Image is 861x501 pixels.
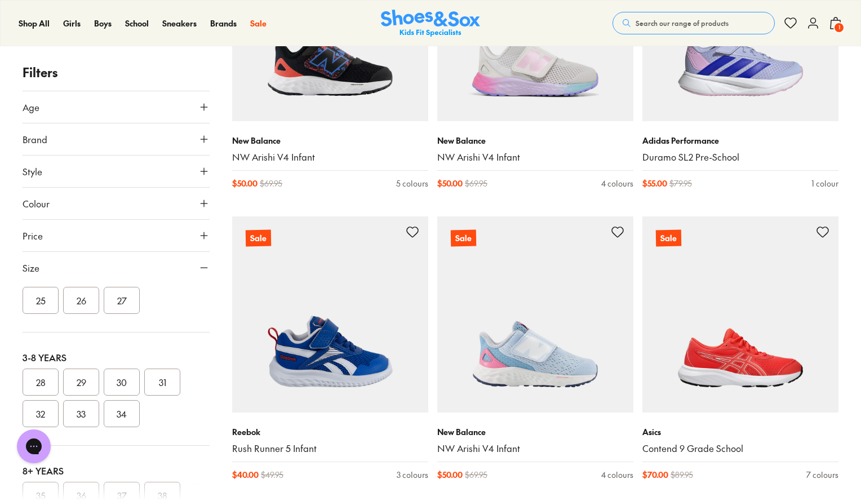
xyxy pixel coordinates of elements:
[613,12,775,34] button: Search our range of products
[63,287,99,314] button: 26
[23,229,43,242] span: Price
[397,469,428,481] div: 3 colours
[260,178,282,189] span: $ 69.95
[63,369,99,396] button: 29
[437,216,633,413] a: Sale
[671,469,693,481] span: $ 89.95
[23,261,39,274] span: Size
[642,151,838,163] a: Duramo SL2 Pre-School
[642,426,838,438] p: Asics
[162,17,197,29] a: Sneakers
[23,132,47,146] span: Brand
[642,442,838,455] a: Contend 9 Grade School
[210,17,237,29] a: Brands
[23,369,59,396] button: 28
[23,220,210,251] button: Price
[642,178,667,189] span: $ 55.00
[437,178,463,189] span: $ 50.00
[642,216,838,413] a: Sale
[232,426,428,438] p: Reebok
[437,442,633,455] a: NW Arishi V4 Infant
[465,469,487,481] span: $ 69.95
[232,135,428,147] p: New Balance
[23,156,210,187] button: Style
[19,17,50,29] a: Shop All
[232,178,258,189] span: $ 50.00
[232,469,259,481] span: $ 40.00
[806,469,838,481] div: 7 colours
[23,197,50,210] span: Colour
[23,400,59,427] button: 32
[144,369,180,396] button: 31
[232,151,428,163] a: NW Arishi V4 Infant
[125,17,149,29] a: School
[829,11,842,36] button: 1
[642,135,838,147] p: Adidas Performance
[381,10,480,37] a: Shoes & Sox
[11,425,56,467] iframe: Gorgias live chat messenger
[601,469,633,481] div: 4 colours
[396,178,428,189] div: 5 colours
[23,252,210,283] button: Size
[23,188,210,219] button: Colour
[437,135,633,147] p: New Balance
[23,287,59,314] button: 25
[23,91,210,123] button: Age
[23,63,210,82] p: Filters
[63,400,99,427] button: 33
[381,10,480,37] img: SNS_Logo_Responsive.svg
[232,216,428,413] a: Sale
[23,165,42,178] span: Style
[23,100,39,114] span: Age
[669,178,692,189] span: $ 79.95
[437,151,633,163] a: NW Arishi V4 Infant
[104,400,140,427] button: 34
[811,178,838,189] div: 1 colour
[232,442,428,455] a: Rush Runner 5 Infant
[437,469,463,481] span: $ 50.00
[104,369,140,396] button: 30
[261,469,283,481] span: $ 49.95
[94,17,112,29] a: Boys
[437,426,633,438] p: New Balance
[451,230,476,247] p: Sale
[23,464,210,477] div: 8+ Years
[250,17,267,29] a: Sale
[104,287,140,314] button: 27
[23,123,210,155] button: Brand
[465,178,487,189] span: $ 69.95
[63,17,81,29] a: Girls
[601,178,633,189] div: 4 colours
[833,22,845,33] span: 1
[642,469,668,481] span: $ 70.00
[656,230,681,247] p: Sale
[23,351,210,364] div: 3-8 Years
[636,18,729,28] span: Search our range of products
[246,230,271,247] p: Sale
